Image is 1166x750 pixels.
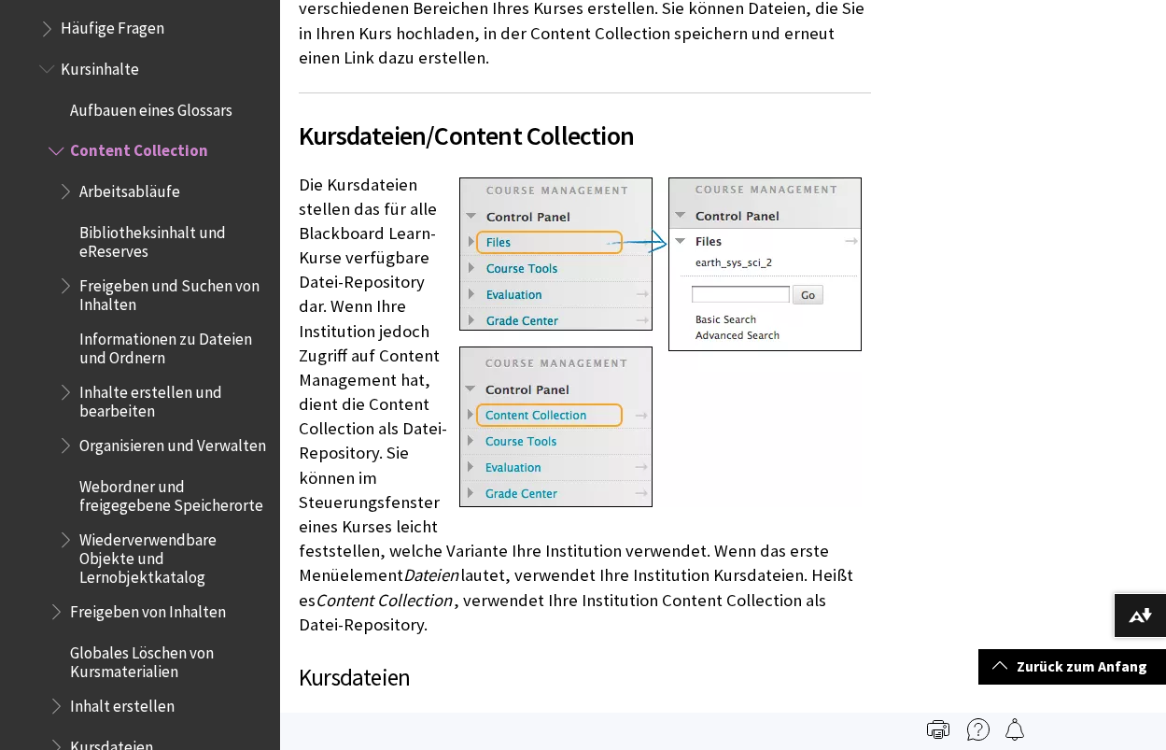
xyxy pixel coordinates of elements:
span: Bibliotheksinhalt und eReserves [79,217,267,261]
img: More help [967,718,990,741]
span: Inhalt erstellen [70,690,175,715]
span: Webordner und freigegebene Speicherorte [79,471,267,515]
a: Zurück zum Anfang [978,649,1166,684]
span: Kursinhalte [61,53,139,78]
span: Wiederverwendbare Objekte und Lernobjektkatalog [79,524,267,587]
span: Arbeitsabläufe [79,176,180,201]
p: Die Kursdateien stellen das für alle Blackboard Learn-Kurse verfügbare Datei-Repository dar. Wenn... [299,173,871,637]
h2: Kursdateien/Content Collection [299,92,871,155]
span: Content Collection [316,589,452,611]
h3: Kursdateien [299,660,871,696]
span: Organisieren und Verwalten [79,430,266,455]
span: Globales Löschen von Kursmaterialien [70,637,267,681]
span: Informationen zu Dateien und Ordnern [79,323,267,367]
span: Freigeben von Inhalten [70,596,226,621]
span: Dateien [403,564,458,586]
span: Aufbauen eines Glossars [70,94,232,120]
span: Content Collection [70,135,208,161]
img: Print [927,718,949,741]
span: Häufige Fragen [61,13,164,38]
img: Follow this page [1004,718,1026,741]
span: Inhalte erstellen und bearbeiten [79,376,267,420]
span: Freigeben und Suchen von Inhalten [79,270,267,314]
